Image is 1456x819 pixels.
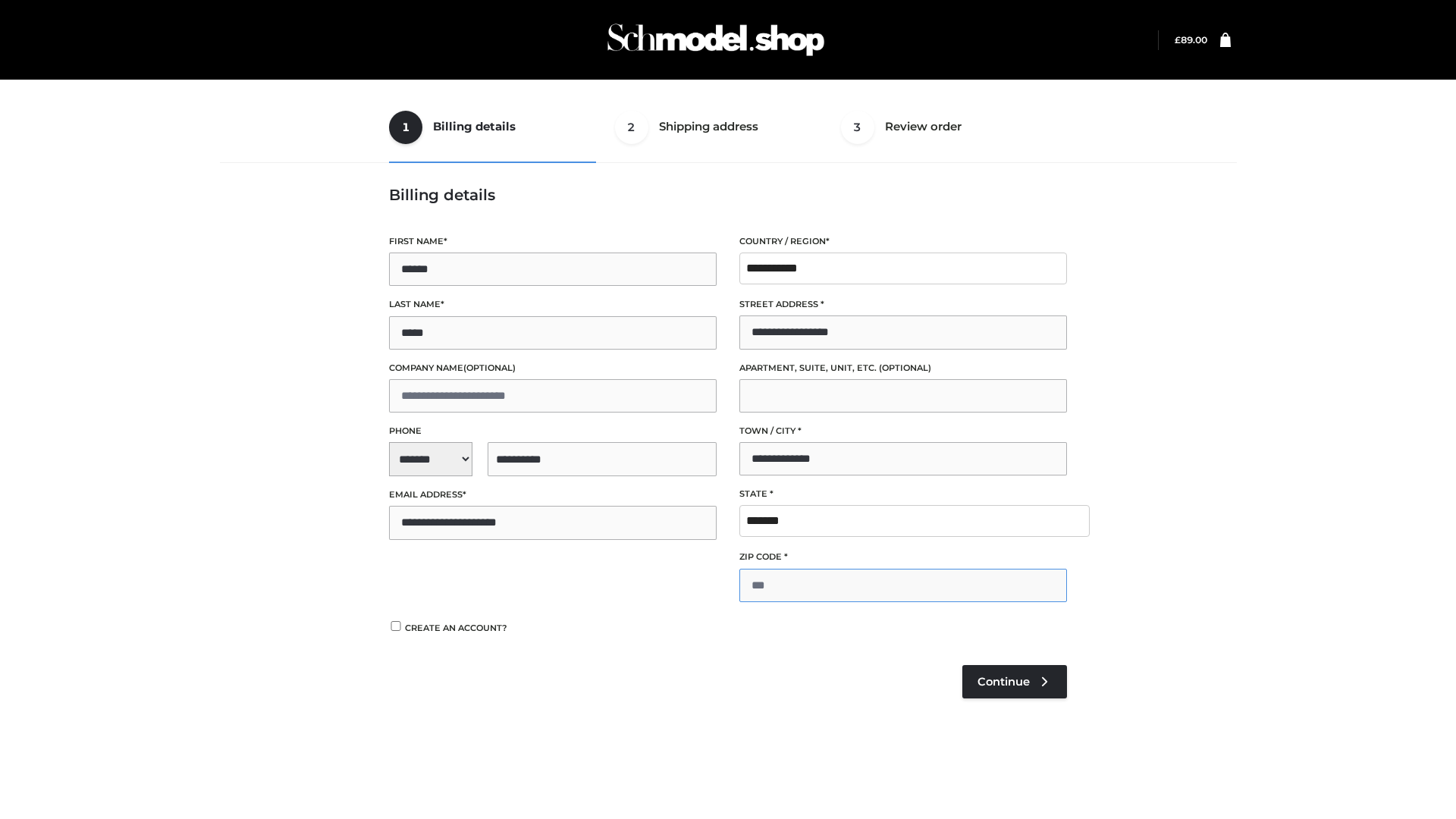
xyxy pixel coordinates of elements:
span: Continue [977,675,1030,689]
h3: Billing details [389,186,1067,204]
a: Continue [962,665,1067,698]
a: £89.00 [1175,34,1207,45]
label: Street address [739,297,1067,312]
label: State [739,487,1067,501]
label: ZIP Code [739,550,1067,564]
label: Last name [389,297,717,312]
bdi: 89.00 [1175,34,1207,45]
span: (optional) [879,362,931,373]
label: Country / Region [739,234,1067,249]
span: £ [1175,34,1181,45]
img: Schmodel Admin 964 [602,10,830,70]
span: Create an account? [405,623,507,633]
label: Company name [389,361,717,375]
label: First name [389,234,717,249]
label: Town / City [739,424,1067,438]
label: Phone [389,424,717,438]
label: Email address [389,488,717,502]
span: (optional) [463,362,516,373]
label: Apartment, suite, unit, etc. [739,361,1067,375]
input: Create an account? [389,621,403,631]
